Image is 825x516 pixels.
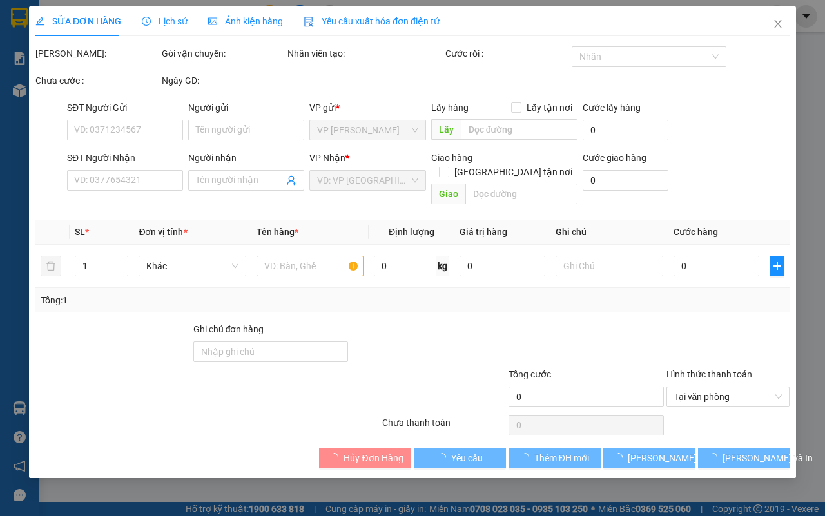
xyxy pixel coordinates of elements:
label: Ghi chú đơn hàng [193,324,264,334]
span: [PERSON_NAME] thay đổi [628,451,731,465]
span: loading [520,453,534,462]
span: Lấy tận nơi [521,100,577,115]
span: [PERSON_NAME]: [4,83,135,91]
span: VP Châu Thành [317,120,418,140]
div: Nhân viên tạo: [287,46,443,61]
span: picture [208,17,217,26]
span: Tên hàng [257,227,298,237]
input: VD: Bàn, Ghế [257,256,364,276]
div: Ngày GD: [162,73,286,88]
span: clock-circle [142,17,151,26]
input: Cước lấy hàng [583,120,668,140]
div: Chưa cước : [35,73,159,88]
div: Cước rồi : [445,46,569,61]
span: 12:01:31 [DATE] [28,93,79,101]
span: SỬA ĐƠN HÀNG [35,16,121,26]
div: Chưa thanh toán [381,416,507,438]
span: Tại văn phòng [674,387,782,406]
span: loading [708,453,722,462]
span: Giá trị hàng [460,227,507,237]
span: loading [437,453,451,462]
span: Giao hàng [431,153,472,163]
div: Tổng: 1 [41,293,320,307]
span: Giao [431,184,465,204]
div: SĐT Người Nhận [67,151,183,165]
span: Định lượng [389,227,434,237]
span: Yêu cầu xuất hóa đơn điện tử [304,16,440,26]
span: Hủy Đơn Hàng [344,451,403,465]
button: delete [41,256,61,276]
span: Tổng cước [509,369,551,379]
span: kg [436,256,449,276]
img: logo [5,8,62,64]
img: icon [304,17,314,27]
div: Người nhận [188,151,304,165]
input: Dọc đường [465,184,577,204]
button: Yêu cầu [414,448,506,468]
span: Thêm ĐH mới [534,451,589,465]
div: VP gửi [309,100,425,115]
span: Cước hàng [673,227,717,237]
input: Dọc đường [460,119,577,140]
button: Thêm ĐH mới [509,448,601,468]
input: Ghi chú đơn hàng [193,341,348,362]
span: In ngày: [4,93,79,101]
label: Hình thức thanh toán [666,369,752,379]
button: plus [770,256,784,276]
span: Khác [146,256,238,276]
div: [PERSON_NAME]: [35,46,159,61]
input: Ghi Chú [556,256,663,276]
span: ----------------------------------------- [35,70,158,80]
button: Hủy Đơn Hàng [319,448,411,468]
button: [PERSON_NAME] và In [697,448,790,468]
div: Người gửi [188,100,304,115]
span: [GEOGRAPHIC_DATA] tận nơi [449,165,577,179]
div: SĐT Người Gửi [67,100,183,115]
label: Cước lấy hàng [583,102,641,113]
span: Lịch sử [142,16,188,26]
span: Đơn vị tính [139,227,187,237]
span: Hotline: 19001152 [102,57,158,65]
span: Lấy hàng [431,102,468,113]
span: loading [614,453,628,462]
span: 01 Võ Văn Truyện, KP.1, Phường 2 [102,39,177,55]
button: Close [760,6,796,43]
span: [PERSON_NAME] và In [722,451,812,465]
span: Lấy [431,119,460,140]
label: Cước giao hàng [583,153,646,163]
span: SL [75,227,85,237]
strong: ĐỒNG PHƯỚC [102,7,177,18]
span: Yêu cầu [451,451,483,465]
span: Ảnh kiện hàng [208,16,283,26]
th: Ghi chú [550,220,668,245]
button: [PERSON_NAME] thay đổi [603,448,695,468]
span: Bến xe [GEOGRAPHIC_DATA] [102,21,173,37]
span: loading [329,453,344,462]
input: Cước giao hàng [583,170,668,191]
span: VP Nhận [309,153,345,163]
span: VPCT1310250003 [64,82,135,91]
span: close [773,19,783,29]
span: user-add [286,175,296,186]
span: plus [770,261,784,271]
div: Gói vận chuyển: [162,46,286,61]
span: edit [35,17,44,26]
